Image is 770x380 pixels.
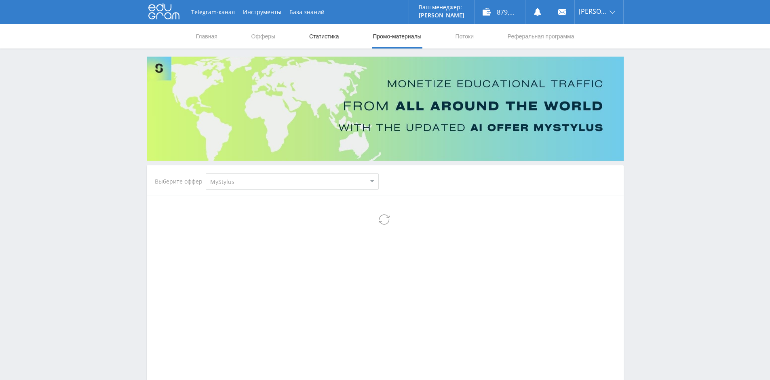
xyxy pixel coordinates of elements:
p: [PERSON_NAME] [419,12,464,19]
span: [PERSON_NAME] [579,8,607,15]
a: Промо-материалы [372,24,422,49]
img: Banner [147,57,624,161]
div: Выберите оффер [155,178,206,185]
a: Офферы [251,24,276,49]
a: Статистика [308,24,340,49]
p: Ваш менеджер: [419,4,464,11]
a: Потоки [454,24,475,49]
a: Реферальная программа [507,24,575,49]
a: Главная [195,24,218,49]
